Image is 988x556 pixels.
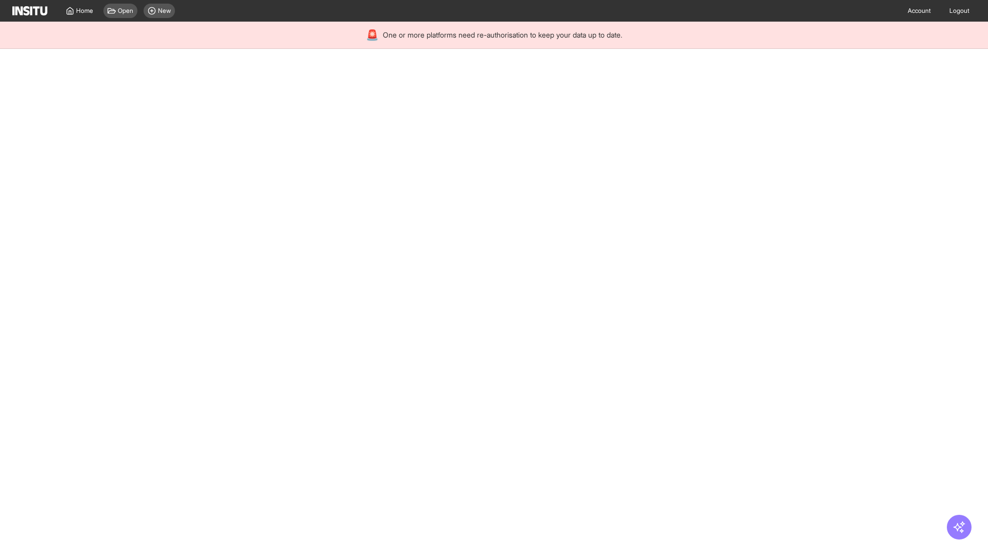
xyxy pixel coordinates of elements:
[383,30,622,40] span: One or more platforms need re-authorisation to keep your data up to date.
[158,7,171,15] span: New
[12,6,47,15] img: Logo
[76,7,93,15] span: Home
[366,28,379,42] div: 🚨
[118,7,133,15] span: Open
